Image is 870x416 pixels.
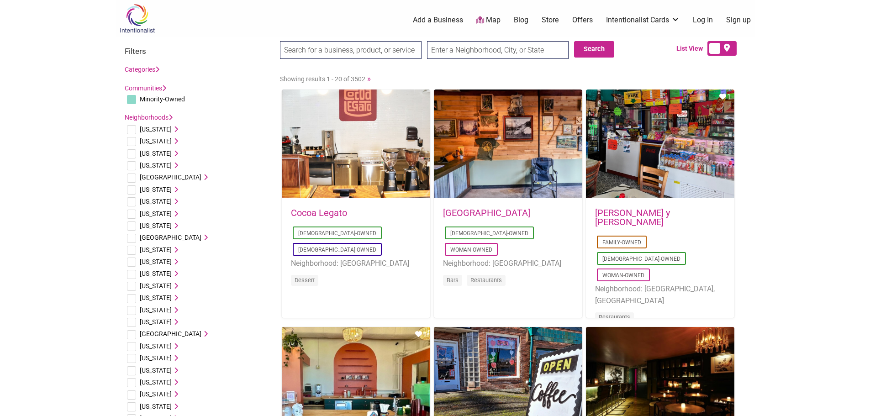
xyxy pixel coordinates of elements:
span: [US_STATE] [140,198,172,205]
a: Map [476,15,501,26]
span: [US_STATE] [140,282,172,290]
a: Sign up [726,15,751,25]
a: [PERSON_NAME] y [PERSON_NAME] [595,207,670,227]
span: Showing results 1 - 20 of 3502 [280,75,365,83]
li: Neighborhood: [GEOGRAPHIC_DATA] [443,258,573,269]
a: Offers [572,15,593,25]
a: Woman-Owned [602,272,644,279]
a: Categories [125,66,159,73]
a: [GEOGRAPHIC_DATA] [443,207,530,218]
a: [DEMOGRAPHIC_DATA]-Owned [450,230,528,237]
span: [US_STATE] [140,258,172,265]
span: [US_STATE] [140,186,172,193]
a: [DEMOGRAPHIC_DATA]-Owned [602,256,680,262]
span: [US_STATE] [140,270,172,277]
a: Log In [693,15,713,25]
span: [US_STATE] [140,137,172,145]
a: [DEMOGRAPHIC_DATA]-Owned [298,247,376,253]
button: Search [574,41,614,58]
a: Restaurants [599,314,630,321]
a: Communities [125,84,166,92]
a: Bars [447,277,459,284]
a: Intentionalist Cards [606,15,680,25]
a: [DEMOGRAPHIC_DATA]-Owned [298,230,376,237]
span: [US_STATE] [140,162,172,169]
span: [US_STATE] [140,367,172,374]
span: Minority-Owned [140,95,185,103]
a: Add a Business [413,15,463,25]
span: [GEOGRAPHIC_DATA] [140,234,201,241]
span: [US_STATE] [140,222,172,229]
span: [US_STATE] [140,246,172,253]
span: [US_STATE] [140,403,172,410]
a: Restaurants [470,277,502,284]
li: Neighborhood: [GEOGRAPHIC_DATA] [291,258,421,269]
span: [US_STATE] [140,294,172,301]
span: [US_STATE] [140,342,172,350]
a: Store [542,15,559,25]
a: Dessert [295,277,315,284]
span: [US_STATE] [140,210,172,217]
input: Enter a Neighborhood, City, or State [427,41,569,59]
span: [GEOGRAPHIC_DATA] [140,330,201,337]
span: List View [676,44,707,53]
a: » [367,74,371,83]
span: [US_STATE] [140,390,172,398]
a: Cocoa Legato [291,207,347,218]
span: [US_STATE] [140,126,172,133]
span: [US_STATE] [140,306,172,314]
a: Neighborhoods [125,114,173,121]
input: Search for a business, product, or service [280,41,422,59]
span: [US_STATE] [140,354,172,362]
span: [GEOGRAPHIC_DATA] [140,174,201,181]
img: Intentionalist [116,4,159,33]
li: Neighborhood: [GEOGRAPHIC_DATA], [GEOGRAPHIC_DATA] [595,283,725,306]
a: Family-Owned [602,239,641,246]
span: [US_STATE] [140,318,172,326]
a: Blog [514,15,528,25]
span: [US_STATE] [140,379,172,386]
span: [US_STATE] [140,150,172,157]
a: Woman-Owned [450,247,492,253]
h3: Filters [125,47,271,56]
